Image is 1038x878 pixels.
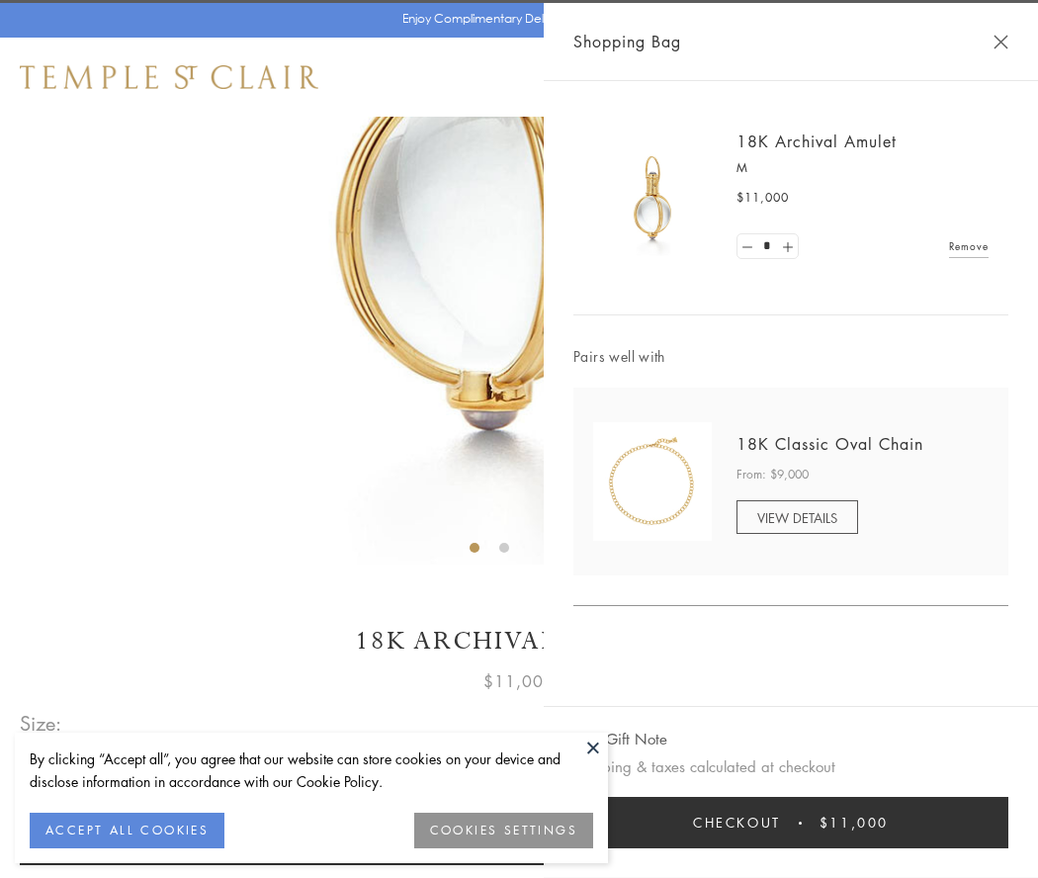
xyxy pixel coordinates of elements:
[573,754,1008,779] p: Shipping & taxes calculated at checkout
[777,234,797,259] a: Set quantity to 2
[736,188,789,208] span: $11,000
[20,707,63,740] span: Size:
[573,29,681,54] span: Shopping Bag
[736,465,809,484] span: From: $9,000
[30,747,593,793] div: By clicking “Accept all”, you agree that our website can store cookies on your device and disclos...
[593,138,712,257] img: 18K Archival Amulet
[994,35,1008,49] button: Close Shopping Bag
[402,9,627,29] p: Enjoy Complimentary Delivery & Returns
[693,812,781,834] span: Checkout
[736,158,989,178] p: M
[483,668,555,694] span: $11,000
[736,500,858,534] a: VIEW DETAILS
[573,727,667,751] button: Add Gift Note
[737,234,757,259] a: Set quantity to 0
[414,813,593,848] button: COOKIES SETTINGS
[736,131,897,152] a: 18K Archival Amulet
[573,797,1008,848] button: Checkout $11,000
[20,624,1018,658] h1: 18K Archival Amulet
[573,345,1008,368] span: Pairs well with
[30,813,224,848] button: ACCEPT ALL COOKIES
[949,235,989,257] a: Remove
[820,812,889,834] span: $11,000
[20,65,318,89] img: Temple St. Clair
[593,422,712,541] img: N88865-OV18
[736,433,923,455] a: 18K Classic Oval Chain
[757,508,837,527] span: VIEW DETAILS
